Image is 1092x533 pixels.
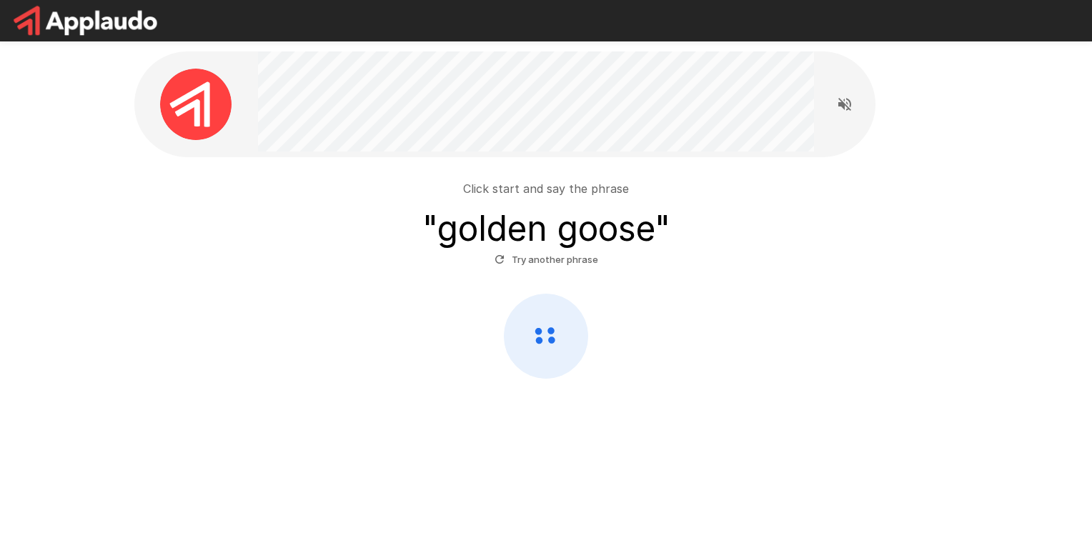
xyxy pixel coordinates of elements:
[491,249,602,271] button: Try another phrase
[422,209,670,249] h3: " "
[437,207,655,249] font: golden goose
[830,90,859,119] button: Read questions aloud
[160,69,232,140] img: applaudo_avatar.png
[463,180,629,197] p: Click start and say the phrase
[512,251,598,268] font: Try another phrase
